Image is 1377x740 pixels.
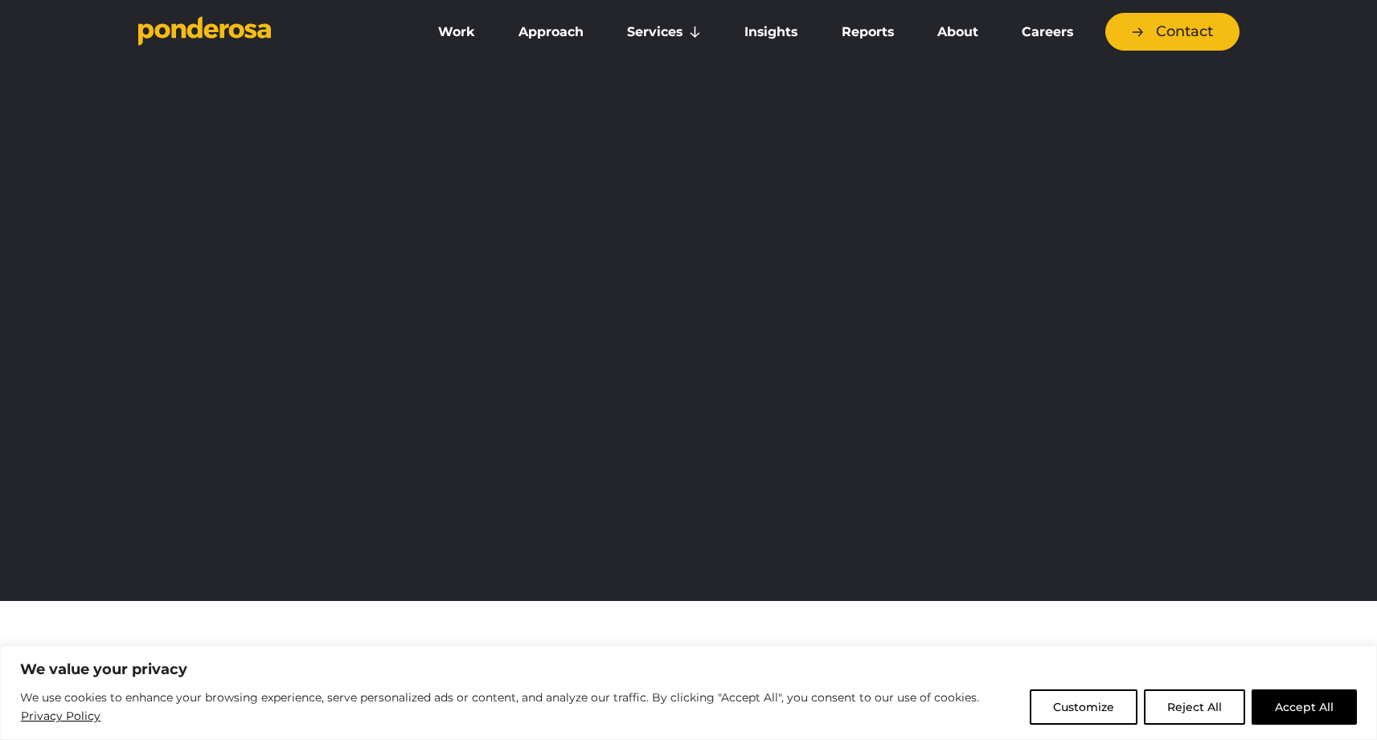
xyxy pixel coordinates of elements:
[420,15,494,49] a: Work
[1144,689,1245,725] button: Reject All
[20,660,1357,679] p: We value your privacy
[1030,689,1137,725] button: Customize
[20,689,1018,726] p: We use cookies to enhance your browsing experience, serve personalized ads or content, and analyz...
[1252,689,1357,725] button: Accept All
[609,15,719,49] a: Services
[20,706,101,726] a: Privacy Policy
[1105,13,1240,51] a: Contact
[726,15,816,49] a: Insights
[919,15,997,49] a: About
[823,15,912,49] a: Reports
[1003,15,1092,49] a: Careers
[138,16,395,48] a: Go to homepage
[500,15,602,49] a: Approach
